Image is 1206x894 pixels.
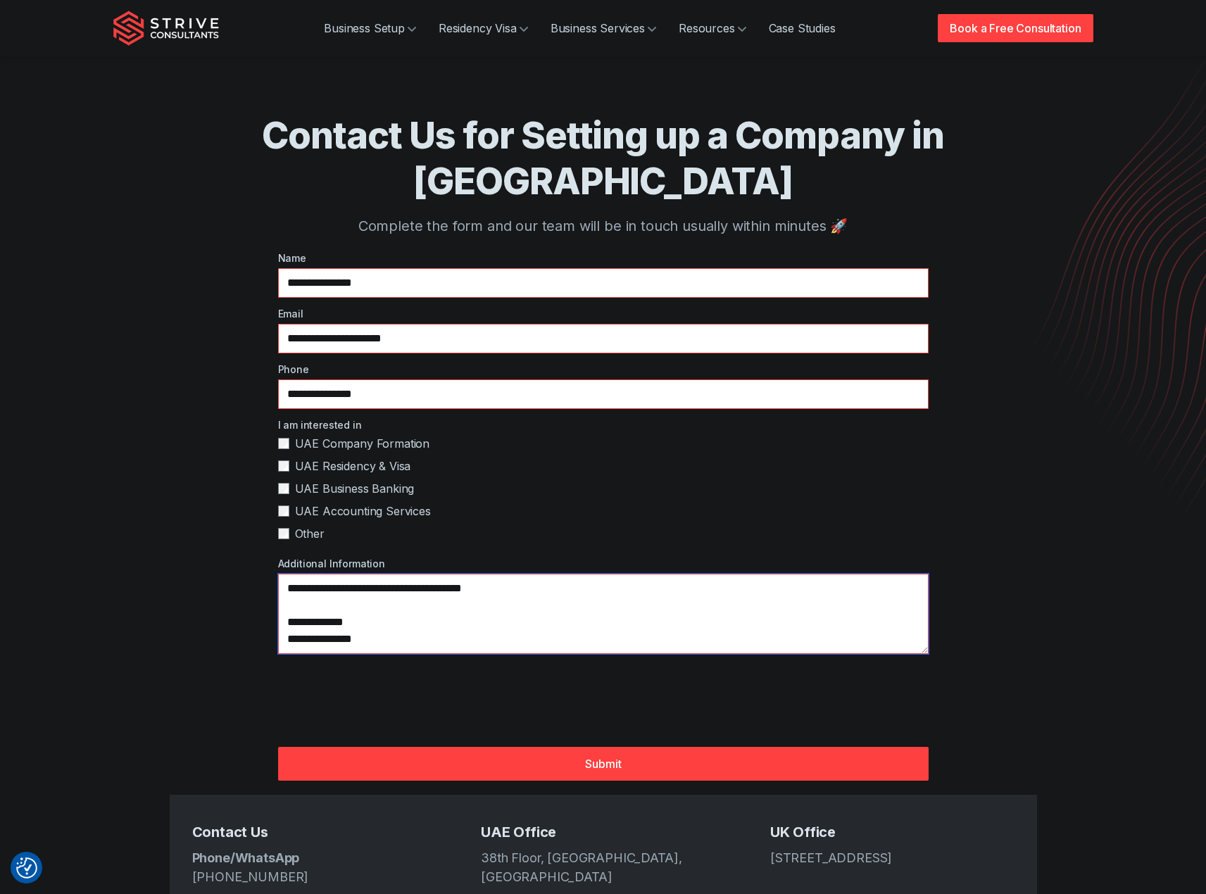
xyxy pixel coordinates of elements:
h5: UK Office [770,823,1015,843]
label: Name [278,251,929,265]
label: Additional Information [278,556,929,571]
input: Other [278,528,289,539]
a: Business Setup [313,14,427,42]
a: Book a Free Consultation [938,14,1093,42]
button: Consent Preferences [16,857,37,879]
h5: UAE Office [481,823,725,843]
label: Phone [278,362,929,377]
img: Revisit consent button [16,857,37,879]
input: UAE Company Formation [278,438,289,449]
span: UAE Residency & Visa [295,458,411,474]
label: Email [278,306,929,321]
img: Strive Consultants [113,11,219,46]
button: Submit [278,747,929,781]
a: [PHONE_NUMBER] [192,869,309,884]
h1: Contact Us for Setting up a Company in [GEOGRAPHIC_DATA] [170,113,1037,204]
a: Residency Visa [427,14,539,42]
p: Complete the form and our team will be in touch usually within minutes 🚀 [170,215,1037,237]
address: [STREET_ADDRESS] [770,848,1015,867]
span: UAE Company Formation [295,435,430,452]
address: 38th Floor, [GEOGRAPHIC_DATA], [GEOGRAPHIC_DATA] [481,848,725,886]
span: UAE Business Banking [295,480,415,497]
strong: Phone/WhatsApp [192,850,300,865]
input: UAE Accounting Services [278,505,289,517]
iframe: reCAPTCHA [278,675,492,730]
a: Business Services [539,14,667,42]
input: UAE Business Banking [278,483,289,494]
a: Case Studies [758,14,847,42]
span: Other [295,525,325,542]
input: UAE Residency & Visa [278,460,289,472]
label: I am interested in [278,417,929,432]
a: Resources [667,14,758,42]
h5: Contact Us [192,823,436,843]
span: UAE Accounting Services [295,503,431,520]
